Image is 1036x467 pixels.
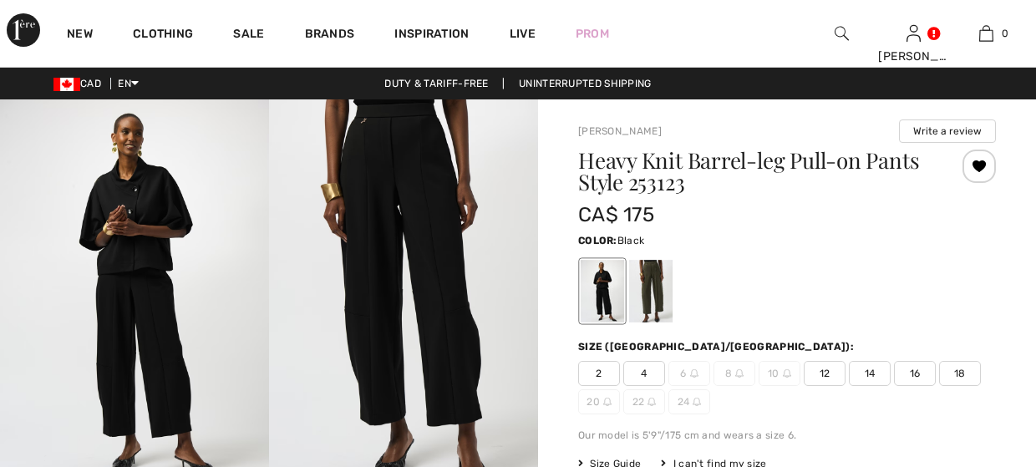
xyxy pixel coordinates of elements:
img: My Bag [979,23,993,43]
a: Brands [305,27,355,44]
span: Color: [578,235,617,246]
iframe: Opens a widget where you can find more information [929,342,1019,383]
img: 1ère Avenue [7,13,40,47]
span: 14 [849,361,891,386]
span: 2 [578,361,620,386]
h1: Heavy Knit Barrel-leg Pull-on Pants Style 253123 [578,150,927,193]
span: 10 [759,361,800,386]
img: ring-m.svg [693,398,701,406]
span: EN [118,78,139,89]
span: 12 [804,361,846,386]
a: Sign In [906,25,921,41]
div: Our model is 5'9"/175 cm and wears a size 6. [578,428,996,443]
img: Canadian Dollar [53,78,80,91]
a: New [67,27,93,44]
span: 16 [894,361,936,386]
img: ring-m.svg [690,369,698,378]
img: ring-m.svg [603,398,612,406]
button: Write a review [899,119,996,143]
img: ring-m.svg [735,369,744,378]
div: [PERSON_NAME] [878,48,949,65]
img: My Info [906,23,921,43]
span: 0 [1002,26,1008,41]
span: 20 [578,389,620,414]
a: Live [510,25,536,43]
span: 24 [668,389,710,414]
span: CA$ 175 [578,203,654,226]
span: 6 [668,361,710,386]
div: Black [581,260,624,322]
a: 0 [951,23,1022,43]
span: CAD [53,78,108,89]
span: 8 [714,361,755,386]
span: Inspiration [394,27,469,44]
a: Clothing [133,27,193,44]
span: Black [617,235,645,246]
a: Prom [576,25,609,43]
div: Size ([GEOGRAPHIC_DATA]/[GEOGRAPHIC_DATA]): [578,339,857,354]
span: 22 [623,389,665,414]
div: Avocado [629,260,673,322]
img: ring-m.svg [783,369,791,378]
img: search the website [835,23,849,43]
a: Sale [233,27,264,44]
a: [PERSON_NAME] [578,125,662,137]
span: 4 [623,361,665,386]
img: ring-m.svg [647,398,656,406]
